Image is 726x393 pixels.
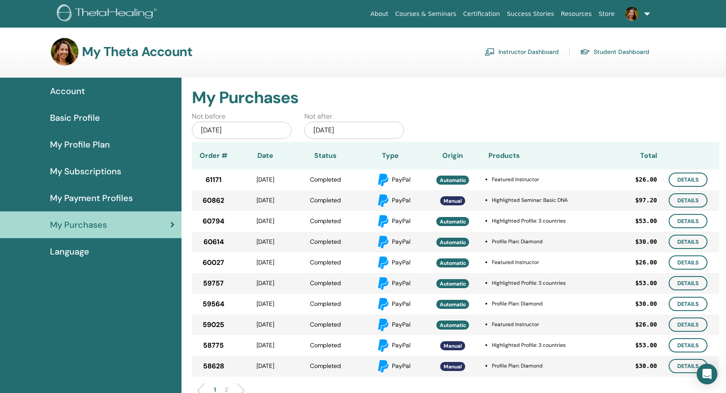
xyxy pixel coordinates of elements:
span: 60794 [203,216,224,226]
a: Success Stories [504,6,557,22]
span: $ [635,279,638,288]
img: paypal.svg [376,318,390,332]
span: $ [635,341,638,350]
span: Completed [310,279,341,287]
span: Automatic [440,218,466,225]
span: PayPal [392,217,410,224]
th: Status [295,142,356,170]
label: Not after [304,111,332,122]
span: 53.00 [639,217,657,226]
a: Details [669,255,707,270]
span: $ [635,362,638,371]
th: Origin [425,142,481,170]
th: Type [356,142,425,170]
span: 58775 [203,340,224,351]
div: [DATE] [235,175,295,184]
img: default.jpg [51,38,78,66]
img: default.jpg [625,7,639,21]
span: Completed [310,176,341,183]
li: Highlighted Profile: 3 countries [492,341,601,349]
span: Completed [310,196,341,204]
div: [DATE] [304,122,404,139]
div: [DATE] [235,217,295,226]
img: graduation-cap.svg [580,48,590,56]
a: Details [669,359,707,373]
span: PayPal [392,299,410,307]
span: Automatic [440,260,466,267]
span: PayPal [392,258,410,266]
span: Manual [444,363,462,370]
span: My Payment Profiles [50,192,133,204]
span: Automatic [440,177,466,184]
span: 30.00 [639,299,657,308]
li: Featured Instructor [492,258,601,266]
span: 59564 [203,299,224,309]
span: Completed [310,321,341,328]
th: Date [235,142,295,170]
img: paypal.svg [376,235,390,249]
img: paypal.svg [376,277,390,290]
li: Profile Plan: Diamond [492,362,601,370]
div: [DATE] [235,320,295,329]
span: $ [635,258,638,267]
span: Manual [444,343,462,349]
th: Products [481,142,601,170]
li: Featured Instructor [492,176,601,183]
span: Completed [310,341,341,349]
span: Completed [310,258,341,266]
span: Basic Profile [50,111,100,124]
span: 26.00 [639,175,657,184]
span: 60614 [203,237,224,247]
a: About [367,6,391,22]
div: [DATE] [192,122,291,139]
span: 30.00 [639,362,657,371]
div: Open Intercom Messenger [697,364,717,384]
li: Highlighted Profile: 3 countries [492,217,601,225]
img: paypal.svg [376,194,390,208]
li: Highlighted Profile: 3 countries [492,279,601,287]
span: $ [635,237,638,246]
div: Total [601,151,657,161]
span: Automatic [440,280,466,287]
div: [DATE] [235,196,295,205]
span: Completed [310,362,341,370]
a: Details [669,235,707,249]
span: PayPal [392,320,410,328]
span: PayPal [392,175,410,183]
span: 53.00 [639,341,657,350]
label: Not before [192,111,225,122]
img: paypal.svg [376,297,390,311]
img: logo.png [57,4,160,24]
span: Automatic [440,301,466,308]
a: Certification [460,6,503,22]
span: 60862 [203,195,224,206]
span: 53.00 [639,279,657,288]
span: PayPal [392,237,410,245]
h2: My Purchases [192,88,719,108]
div: [DATE] [235,299,295,308]
img: chalkboard-teacher.svg [485,48,495,56]
span: Completed [310,238,341,245]
li: Highlighted Seminar: Basic DNA [492,196,601,204]
span: $ [635,217,638,226]
div: [DATE] [235,258,295,267]
th: Order # [192,142,235,170]
span: $ [635,320,638,329]
span: $ [635,175,638,184]
div: [DATE] [235,341,295,350]
span: Completed [310,217,341,225]
a: Details [669,297,707,311]
span: PayPal [392,196,410,204]
li: Featured Instructor [492,321,601,328]
a: Courses & Seminars [392,6,460,22]
span: Automatic [440,322,466,329]
a: Details [669,214,707,228]
div: [DATE] [235,362,295,371]
a: Resources [557,6,595,22]
span: Manual [444,198,462,204]
span: PayPal [392,341,410,349]
span: 58628 [203,361,224,371]
a: Store [595,6,618,22]
a: Student Dashboard [580,45,649,59]
a: Details [669,276,707,290]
